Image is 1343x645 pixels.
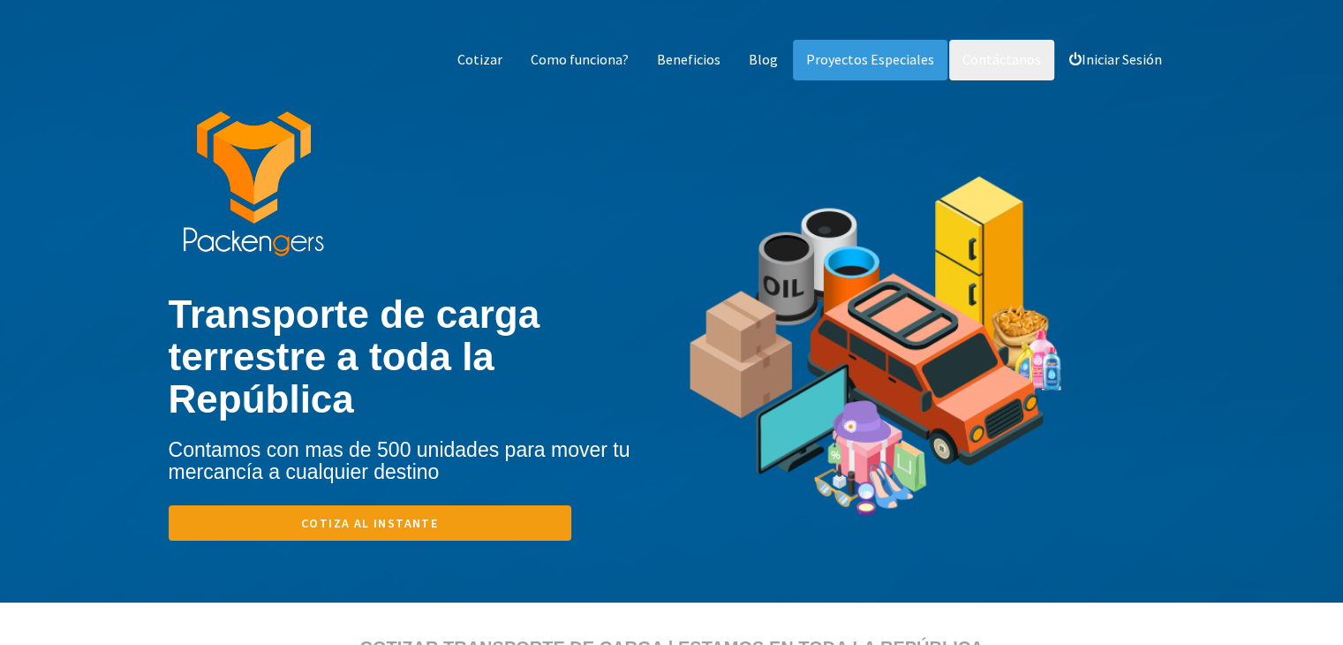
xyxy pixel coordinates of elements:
a: Como funciona? [517,40,642,80]
h4: Contamos con mas de 500 unidades para mover tu mercancía a cualquier destino [169,439,672,484]
a: Iniciar Sesión [1056,40,1175,80]
a: Beneficios [644,40,734,80]
img: tipos de mercancia de transporte de carga [685,116,1067,603]
img: packengers [182,111,325,258]
a: Cotizar [444,40,516,80]
b: Transporte de carga terrestre a toda la República [169,292,540,421]
a: Contáctanos [949,40,1054,80]
div: click para cotizar [13,603,1330,620]
a: Cotiza al instante [169,505,571,541]
a: Proyectos Especiales [793,40,947,80]
a: Blog [736,40,791,80]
